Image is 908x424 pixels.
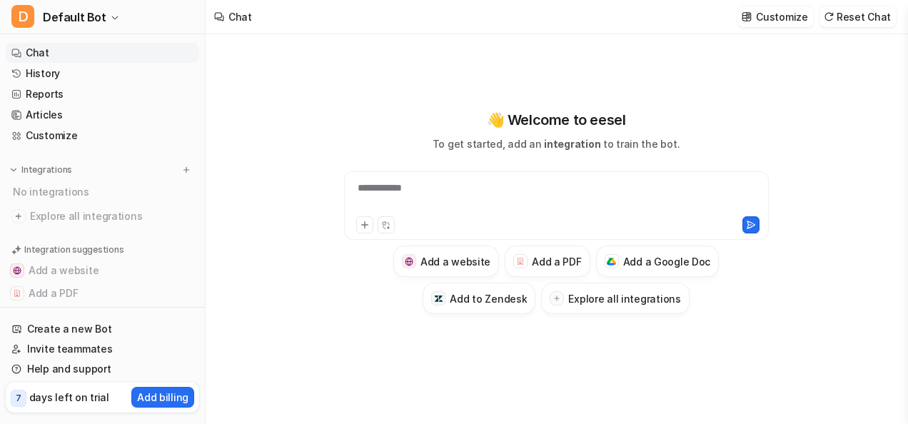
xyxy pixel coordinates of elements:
[6,126,199,146] a: Customize
[824,11,834,22] img: reset
[607,258,616,266] img: Add a Google Doc
[30,205,193,228] span: Explore all integrations
[6,84,199,104] a: Reports
[423,283,535,314] button: Add to ZendeskAdd to Zendesk
[9,180,199,203] div: No integrations
[532,254,581,269] h3: Add a PDF
[541,283,689,314] button: Explore all integrations
[13,266,21,275] img: Add a website
[16,392,21,405] p: 7
[6,43,199,63] a: Chat
[11,209,26,223] img: explore all integrations
[487,109,626,131] p: 👋 Welcome to eesel
[6,105,199,125] a: Articles
[393,246,499,277] button: Add a websiteAdd a website
[516,257,525,266] img: Add a PDF
[819,6,897,27] button: Reset Chat
[544,138,600,150] span: integration
[6,305,199,328] button: Add a Google Doc
[6,319,199,339] a: Create a new Bot
[6,339,199,359] a: Invite teammates
[24,243,123,256] p: Integration suggestions
[505,246,590,277] button: Add a PDFAdd a PDF
[181,165,191,175] img: menu_add.svg
[29,390,109,405] p: days left on trial
[737,6,813,27] button: Customize
[6,259,199,282] button: Add a websiteAdd a website
[6,206,199,226] a: Explore all integrations
[137,390,188,405] p: Add billing
[623,254,711,269] h3: Add a Google Doc
[6,163,76,177] button: Integrations
[433,136,680,151] p: To get started, add an to train the bot.
[228,9,252,24] div: Chat
[131,387,194,408] button: Add billing
[756,9,807,24] p: Customize
[6,359,199,379] a: Help and support
[742,11,752,22] img: customize
[13,289,21,298] img: Add a PDF
[6,282,199,305] button: Add a PDFAdd a PDF
[568,291,680,306] h3: Explore all integrations
[405,257,414,266] img: Add a website
[6,64,199,84] a: History
[21,164,72,176] p: Integrations
[11,5,34,28] span: D
[9,165,19,175] img: expand menu
[43,7,106,27] span: Default Bot
[434,294,443,303] img: Add to Zendesk
[596,246,720,277] button: Add a Google DocAdd a Google Doc
[420,254,490,269] h3: Add a website
[450,291,527,306] h3: Add to Zendesk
